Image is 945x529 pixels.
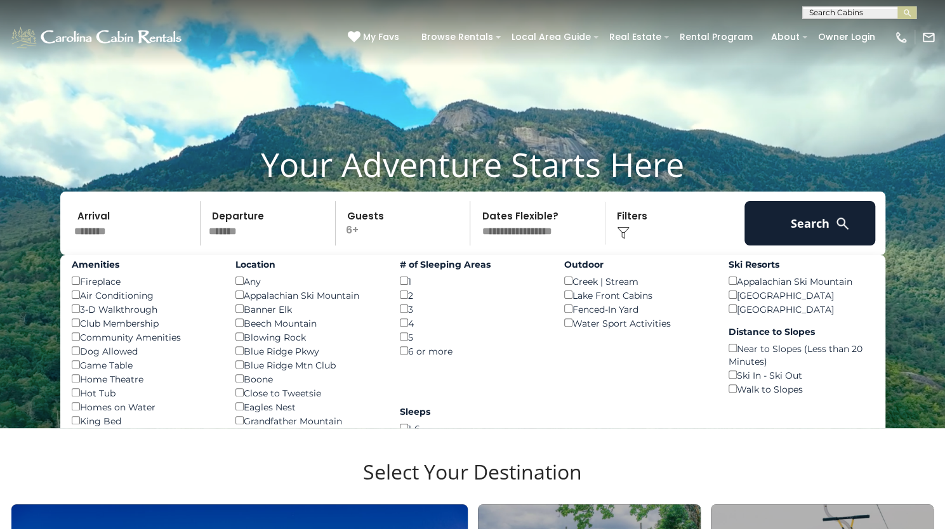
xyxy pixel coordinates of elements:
[617,226,630,239] img: filter--v1.png
[729,288,874,302] div: [GEOGRAPHIC_DATA]
[400,330,545,344] div: 5
[72,344,217,358] div: Dog Allowed
[400,274,545,288] div: 1
[72,400,217,414] div: Homes on Water
[812,27,882,47] a: Owner Login
[564,288,710,302] div: Lake Front Cabins
[922,30,935,44] img: mail-regular-white.png
[72,302,217,316] div: 3-D Walkthrough
[340,201,470,245] p: 6+
[235,344,381,358] div: Blue Ridge Pkwy
[400,344,545,358] div: 6 or more
[235,372,381,386] div: Boone
[400,288,545,302] div: 2
[235,428,381,454] div: [GEOGRAPHIC_DATA] / [PERSON_NAME]
[235,386,381,400] div: Close to Tweetsie
[72,428,217,441] div: Outdoor Fire/Fire Table
[835,216,850,232] img: search-regular-white.png
[72,414,217,428] div: King Bed
[363,30,399,44] span: My Favs
[564,274,710,288] div: Creek | Stream
[10,460,935,504] h3: Select Your Destination
[235,330,381,344] div: Blowing Rock
[72,386,217,400] div: Hot Tub
[235,302,381,316] div: Banner Elk
[10,25,185,50] img: White-1-1-2.png
[505,27,597,47] a: Local Area Guide
[673,27,759,47] a: Rental Program
[729,341,874,368] div: Near to Slopes (Less than 20 Minutes)
[894,30,908,44] img: phone-regular-white.png
[564,302,710,316] div: Fenced-In Yard
[564,258,710,271] label: Outdoor
[400,302,545,316] div: 3
[235,358,381,372] div: Blue Ridge Mtn Club
[235,288,381,302] div: Appalachian Ski Mountain
[400,421,545,435] div: 1-6
[400,258,545,271] label: # of Sleeping Areas
[235,414,381,428] div: Grandfather Mountain
[72,274,217,288] div: Fireplace
[400,405,545,418] label: Sleeps
[72,358,217,372] div: Game Table
[729,325,874,338] label: Distance to Slopes
[729,382,874,396] div: Walk to Slopes
[729,258,874,271] label: Ski Resorts
[235,400,381,414] div: Eagles Nest
[10,145,935,184] h1: Your Adventure Starts Here
[564,316,710,330] div: Water Sport Activities
[765,27,806,47] a: About
[348,30,402,44] a: My Favs
[415,27,499,47] a: Browse Rentals
[729,368,874,382] div: Ski In - Ski Out
[72,258,217,271] label: Amenities
[235,274,381,288] div: Any
[72,330,217,344] div: Community Amenities
[235,258,381,271] label: Location
[235,316,381,330] div: Beech Mountain
[72,372,217,386] div: Home Theatre
[72,316,217,330] div: Club Membership
[603,27,668,47] a: Real Estate
[729,302,874,316] div: [GEOGRAPHIC_DATA]
[744,201,876,245] button: Search
[400,316,545,330] div: 4
[72,288,217,302] div: Air Conditioning
[729,274,874,288] div: Appalachian Ski Mountain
